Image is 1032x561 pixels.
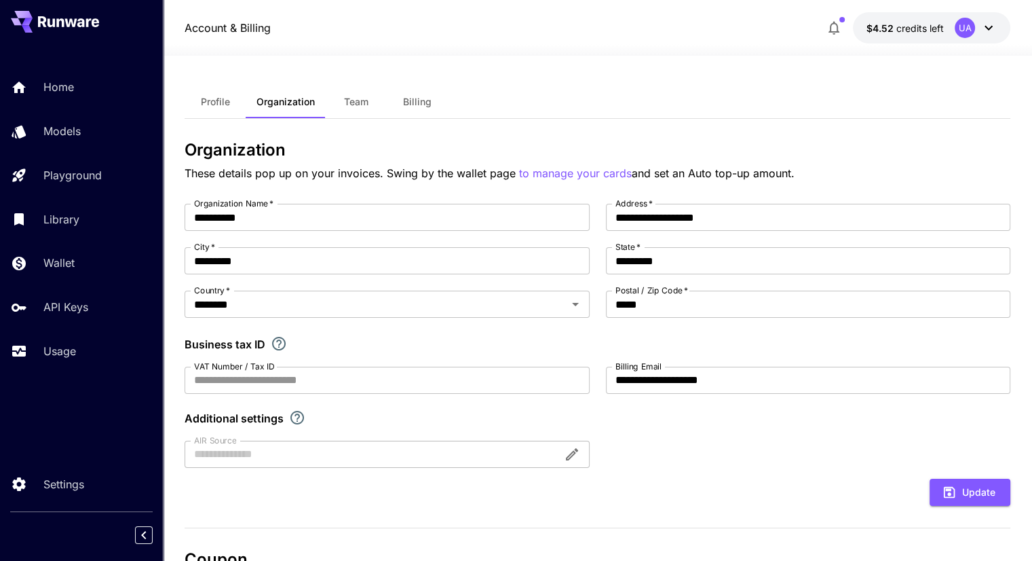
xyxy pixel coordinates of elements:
p: Home [43,79,74,95]
a: Account & Billing [185,20,271,36]
p: Library [43,211,79,228]
p: Models [43,123,81,139]
p: Settings [43,476,84,492]
p: Usage [43,343,76,359]
label: Address [615,198,653,209]
label: Organization Name [194,198,273,209]
label: VAT Number / Tax ID [194,361,275,372]
label: Postal / Zip Code [615,285,688,296]
svg: If you are a business tax registrant, please enter your business tax ID here. [271,336,287,352]
p: Wallet [43,255,75,271]
button: Open [566,295,585,314]
label: Billing Email [615,361,662,372]
nav: breadcrumb [185,20,271,36]
button: Update [930,479,1010,507]
span: Organization [256,96,315,108]
svg: Explore additional customization settings [289,410,305,426]
p: Business tax ID [185,336,265,352]
span: Billing [403,96,432,108]
span: Profile [201,96,230,108]
span: and set an Auto top-up amount. [632,166,795,180]
div: $4.5243 [866,21,944,35]
button: Collapse sidebar [135,526,153,544]
button: to manage your cards [519,165,632,182]
span: $4.52 [866,22,896,34]
span: credits left [896,22,944,34]
div: Collapse sidebar [145,523,163,547]
label: State [615,241,641,253]
div: UA [955,18,975,38]
p: API Keys [43,299,88,315]
h3: Organization [185,141,1010,160]
span: These details pop up on your invoices. Swing by the wallet page [185,166,519,180]
label: Country [194,285,230,296]
p: Additional settings [185,410,284,427]
label: AIR Source [194,435,236,446]
button: $4.5243UA [853,12,1010,43]
span: Team [344,96,368,108]
p: Playground [43,167,102,183]
label: City [194,241,215,253]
